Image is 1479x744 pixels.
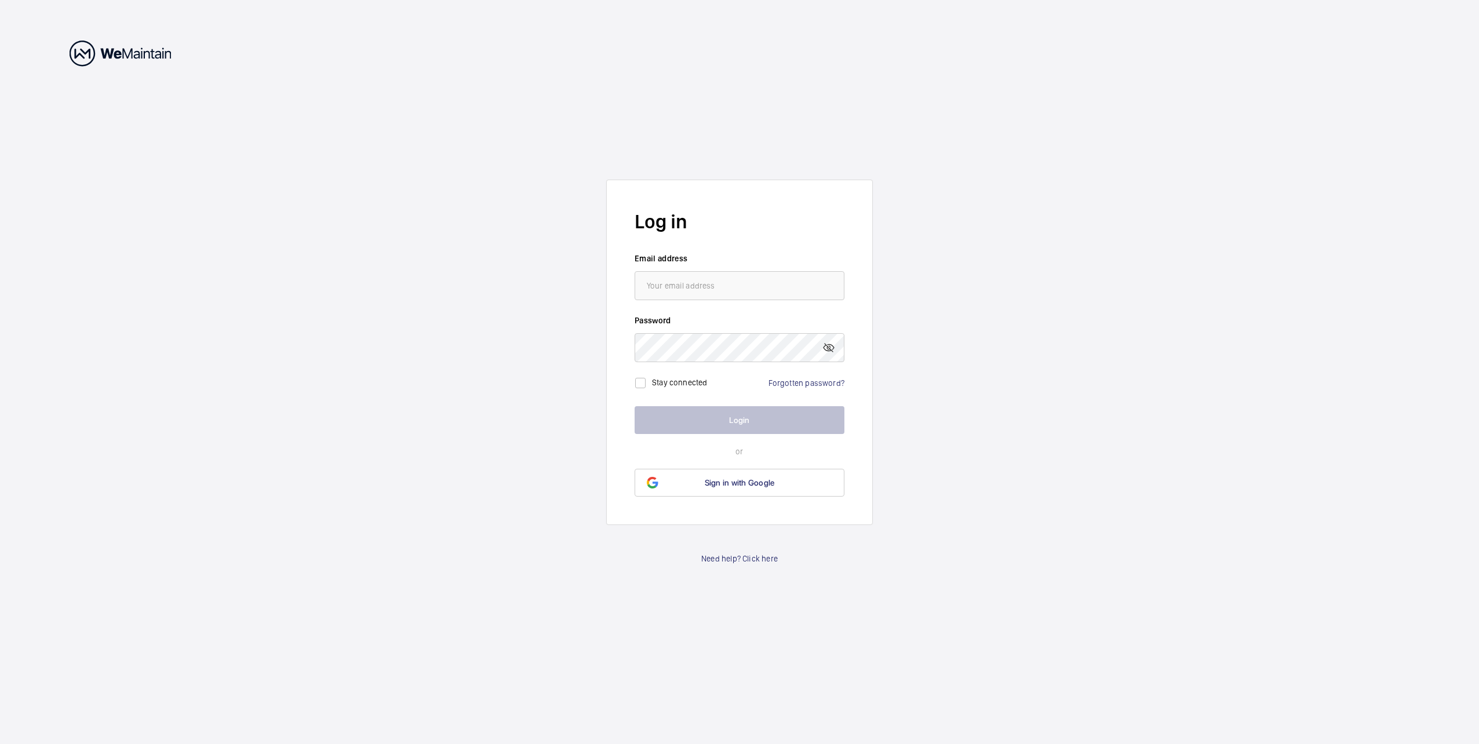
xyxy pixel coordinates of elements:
a: Forgotten password? [768,378,844,388]
a: Need help? Click here [701,553,778,564]
label: Stay connected [652,378,708,387]
span: Sign in with Google [705,478,775,487]
h2: Log in [635,208,844,235]
label: Email address [635,253,844,264]
button: Login [635,406,844,434]
p: or [635,446,844,457]
input: Your email address [635,271,844,300]
label: Password [635,315,844,326]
